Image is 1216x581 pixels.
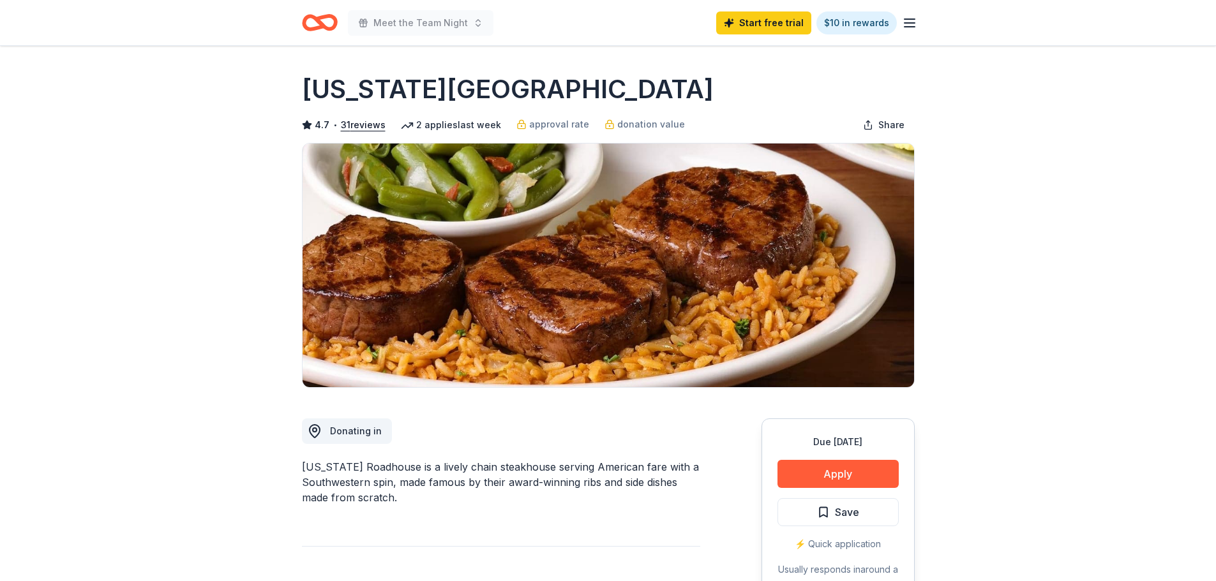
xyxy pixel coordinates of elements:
[878,117,904,133] span: Share
[777,536,899,552] div: ⚡️ Quick application
[303,143,914,387] img: Image for Texas Roadhouse
[330,425,382,436] span: Donating in
[302,459,700,505] div: [US_STATE] Roadhouse is a lively chain steakhouse serving American fare with a Southwestern spin,...
[604,117,685,132] a: donation value
[373,15,468,31] span: Meet the Team Night
[516,117,589,132] a: approval rate
[617,117,685,132] span: donation value
[777,498,899,526] button: Save
[333,120,337,130] span: •
[853,112,915,138] button: Share
[302,71,714,107] h1: [US_STATE][GEOGRAPHIC_DATA]
[777,460,899,488] button: Apply
[341,117,386,133] button: 31reviews
[315,117,329,133] span: 4.7
[302,8,338,38] a: Home
[777,434,899,450] div: Due [DATE]
[348,10,493,36] button: Meet the Team Night
[716,11,811,34] a: Start free trial
[401,117,501,133] div: 2 applies last week
[529,117,589,132] span: approval rate
[835,504,859,520] span: Save
[816,11,897,34] a: $10 in rewards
